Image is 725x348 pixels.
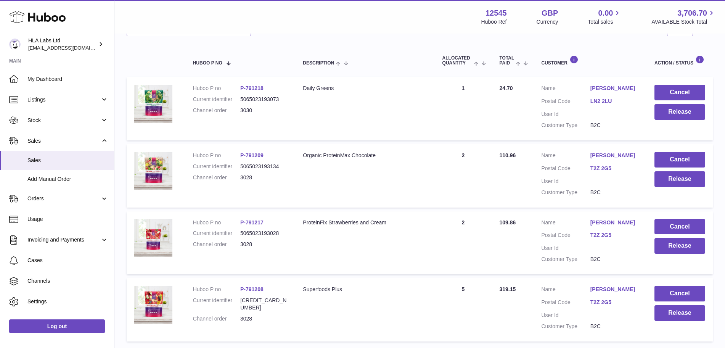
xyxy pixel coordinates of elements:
[542,8,558,18] strong: GBP
[193,219,240,226] dt: Huboo P no
[541,55,639,66] div: Customer
[537,18,558,26] div: Currency
[27,298,108,305] span: Settings
[28,37,97,52] div: HLA Labs Ltd
[651,18,716,26] span: AVAILABLE Stock Total
[193,286,240,293] dt: Huboo P no
[499,286,516,292] span: 319.15
[134,152,172,190] img: 125451756940624.jpg
[27,236,100,243] span: Invoicing and Payments
[193,152,240,159] dt: Huboo P no
[9,319,105,333] a: Log out
[677,8,707,18] span: 3,706.70
[193,174,240,181] dt: Channel order
[654,238,705,254] button: Release
[541,122,590,129] dt: Customer Type
[193,230,240,237] dt: Current identifier
[541,312,590,319] dt: User Id
[193,315,240,322] dt: Channel order
[654,104,705,120] button: Release
[435,211,492,275] td: 2
[590,323,639,330] dd: B2C
[193,297,240,311] dt: Current identifier
[303,219,427,226] div: ProteinFix Strawberries and Cream
[541,256,590,263] dt: Customer Type
[27,137,100,145] span: Sales
[654,85,705,100] button: Cancel
[27,216,108,223] span: Usage
[134,85,172,123] img: 125451757006875.jpg
[27,277,108,285] span: Channels
[27,76,108,83] span: My Dashboard
[541,189,590,196] dt: Customer Type
[193,163,240,170] dt: Current identifier
[541,286,590,295] dt: Name
[240,286,264,292] a: P-791208
[541,323,590,330] dt: Customer Type
[499,152,516,158] span: 110.96
[590,85,639,92] a: [PERSON_NAME]
[590,189,639,196] dd: B2C
[590,122,639,129] dd: B2C
[541,232,590,241] dt: Postal Code
[654,171,705,187] button: Release
[193,107,240,114] dt: Channel order
[590,286,639,293] a: [PERSON_NAME]
[240,174,288,181] dd: 3028
[654,305,705,321] button: Release
[303,61,334,66] span: Description
[588,18,622,26] span: Total sales
[134,219,172,257] img: 125451757007015.jpg
[193,96,240,103] dt: Current identifier
[541,219,590,228] dt: Name
[541,152,590,161] dt: Name
[654,152,705,168] button: Cancel
[240,152,264,158] a: P-791209
[588,8,622,26] a: 0.00 Total sales
[193,241,240,248] dt: Channel order
[499,219,516,226] span: 109.86
[442,56,473,66] span: ALLOCATED Quantity
[654,219,705,235] button: Cancel
[9,39,21,50] img: clinton@newgendirect.com
[28,45,112,51] span: [EMAIL_ADDRESS][DOMAIN_NAME]
[240,219,264,226] a: P-791217
[499,85,513,91] span: 24.70
[27,157,108,164] span: Sales
[27,117,100,124] span: Stock
[541,165,590,174] dt: Postal Code
[435,278,492,342] td: 5
[240,163,288,170] dd: 5065023193134
[654,286,705,301] button: Cancel
[598,8,613,18] span: 0.00
[193,85,240,92] dt: Huboo P no
[590,98,639,105] a: LN2 2LU
[435,144,492,208] td: 2
[240,96,288,103] dd: 5065023193073
[541,245,590,252] dt: User Id
[541,299,590,308] dt: Postal Code
[240,85,264,91] a: P-791218
[541,85,590,94] dt: Name
[240,230,288,237] dd: 5065023193028
[654,55,705,66] div: Action / Status
[27,195,100,202] span: Orders
[240,241,288,248] dd: 3028
[541,111,590,118] dt: User Id
[590,256,639,263] dd: B2C
[240,297,288,311] dd: [CREDIT_CARD_NUMBER]
[240,107,288,114] dd: 3030
[193,61,222,66] span: Huboo P no
[303,152,427,159] div: Organic ProteinMax Chocolate
[590,219,639,226] a: [PERSON_NAME]
[435,77,492,140] td: 1
[134,286,172,324] img: 125451756937823.jpg
[541,98,590,107] dt: Postal Code
[240,315,288,322] dd: 3028
[481,18,507,26] div: Huboo Ref
[499,56,514,66] span: Total paid
[303,85,427,92] div: Daily Greens
[590,165,639,172] a: T2Z 2G5
[485,8,507,18] strong: 12545
[303,286,427,293] div: Superfoods Plus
